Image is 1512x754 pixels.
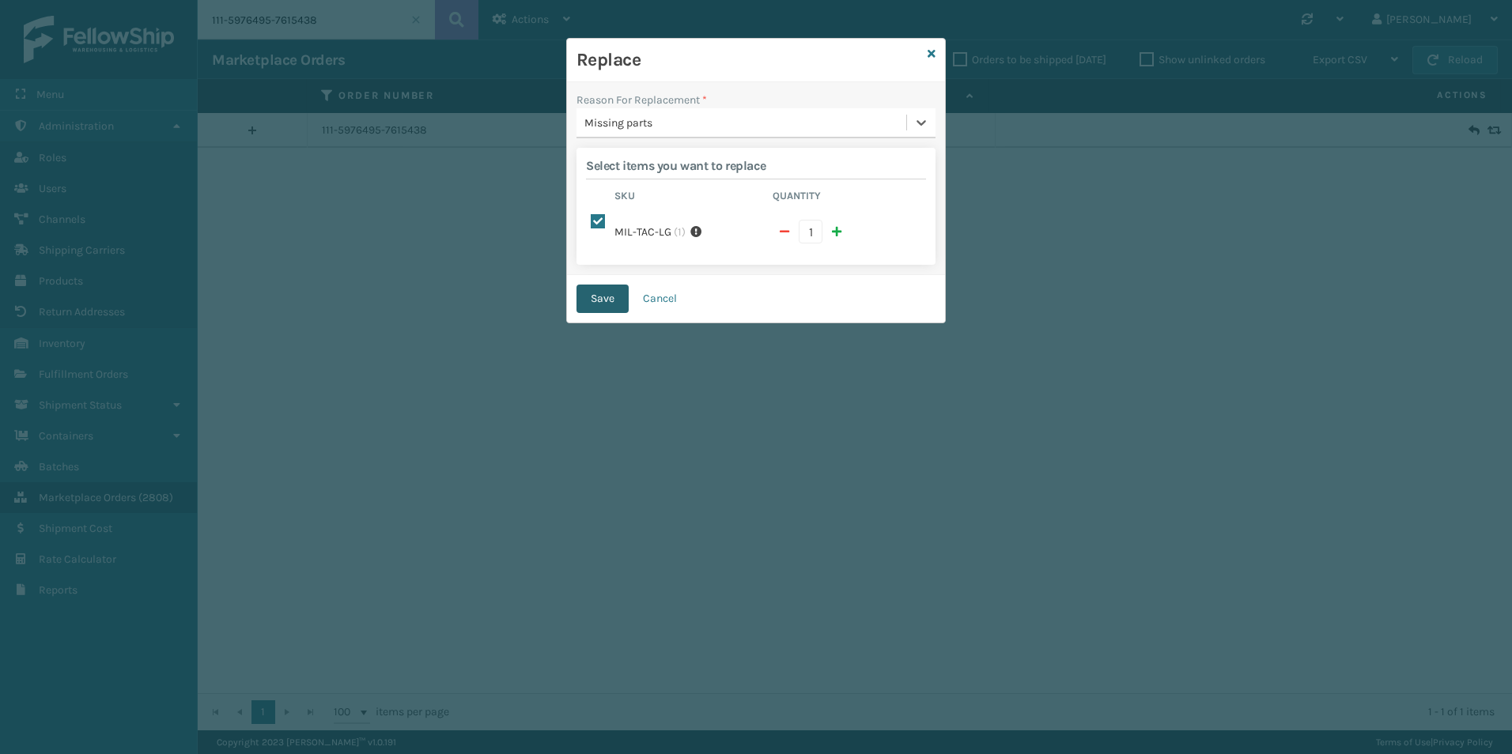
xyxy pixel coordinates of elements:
[614,224,671,240] label: MIL-TAC-LG
[629,285,691,313] button: Cancel
[586,157,926,174] h2: Select items you want to replace
[576,48,921,72] h3: Replace
[674,224,686,240] span: ( 1 )
[576,92,707,108] label: Reason For Replacement
[584,115,908,131] div: Missing parts
[576,285,629,313] button: Save
[610,189,768,208] th: Sku
[768,189,926,208] th: Quantity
